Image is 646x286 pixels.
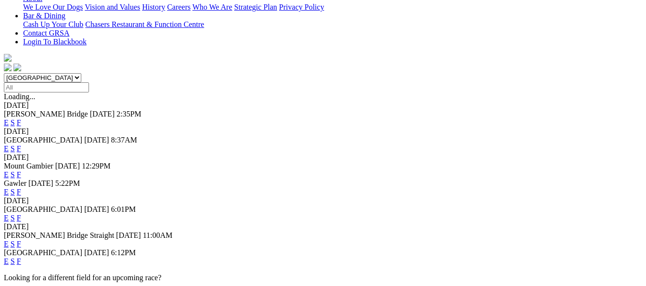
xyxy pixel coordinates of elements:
img: logo-grsa-white.png [4,54,12,62]
span: 6:01PM [111,205,136,213]
a: E [4,240,9,248]
span: Loading... [4,92,35,101]
a: F [17,144,21,153]
span: 2:35PM [116,110,141,118]
span: [PERSON_NAME] Bridge Straight [4,231,114,239]
a: E [4,118,9,127]
div: [DATE] [4,153,642,162]
a: S [11,214,15,222]
a: History [142,3,165,11]
input: Select date [4,82,89,92]
div: Bar & Dining [23,20,642,29]
span: [DATE] [90,110,115,118]
a: Careers [167,3,190,11]
a: S [11,118,15,127]
span: 11:00AM [143,231,173,239]
a: Chasers Restaurant & Function Centre [85,20,204,28]
span: [GEOGRAPHIC_DATA] [4,248,82,257]
span: [DATE] [28,179,53,187]
a: F [17,170,21,179]
img: twitter.svg [13,64,21,71]
a: F [17,118,21,127]
div: [DATE] [4,101,642,110]
a: F [17,257,21,265]
img: facebook.svg [4,64,12,71]
span: 12:29PM [82,162,111,170]
a: S [11,240,15,248]
a: F [17,240,21,248]
a: F [17,188,21,196]
div: [DATE] [4,196,642,205]
span: [DATE] [84,205,109,213]
a: Login To Blackbook [23,38,87,46]
span: [DATE] [55,162,80,170]
a: Bar & Dining [23,12,65,20]
div: [DATE] [4,222,642,231]
span: [DATE] [84,248,109,257]
span: Mount Gambier [4,162,53,170]
a: E [4,257,9,265]
a: Vision and Values [85,3,140,11]
a: F [17,214,21,222]
div: [DATE] [4,127,642,136]
span: [GEOGRAPHIC_DATA] [4,136,82,144]
a: We Love Our Dogs [23,3,83,11]
a: S [11,188,15,196]
a: E [4,214,9,222]
span: [DATE] [84,136,109,144]
a: Cash Up Your Club [23,20,83,28]
span: 5:22PM [55,179,80,187]
a: E [4,188,9,196]
span: [GEOGRAPHIC_DATA] [4,205,82,213]
span: [DATE] [116,231,141,239]
a: Contact GRSA [23,29,69,37]
span: [PERSON_NAME] Bridge [4,110,88,118]
span: 6:12PM [111,248,136,257]
p: Looking for a different field for an upcoming race? [4,273,642,282]
span: 8:37AM [111,136,137,144]
a: E [4,144,9,153]
a: E [4,170,9,179]
span: Gawler [4,179,26,187]
div: About [23,3,642,12]
a: Strategic Plan [234,3,277,11]
a: Who We Are [192,3,232,11]
a: S [11,257,15,265]
a: Privacy Policy [279,3,324,11]
a: S [11,144,15,153]
a: S [11,170,15,179]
